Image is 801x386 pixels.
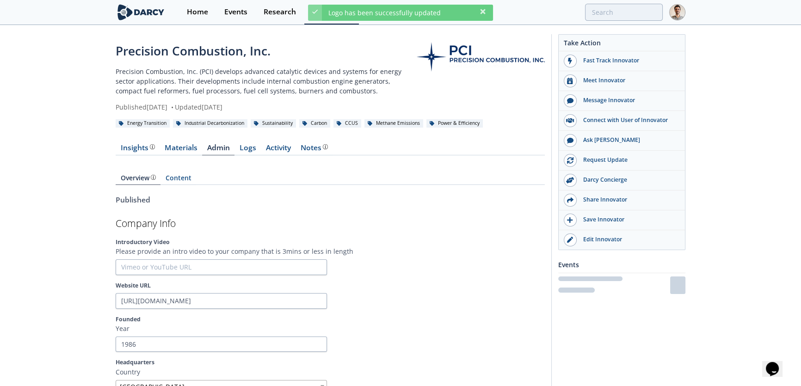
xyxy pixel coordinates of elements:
p: Please provide an intro video to your company that is 3mins or less in length [116,246,545,256]
label: Introductory Video [116,238,545,246]
div: Sustainability [251,119,296,128]
div: Carbon [299,119,330,128]
a: Admin [202,144,234,155]
div: Insights [121,144,155,152]
div: Darcy Concierge [577,176,680,184]
img: information.svg [323,144,328,149]
div: Message Innovator [577,96,680,104]
a: Notes [296,144,333,155]
label: Founded [116,315,545,324]
div: Save Innovator [577,215,680,224]
span: • [169,103,175,111]
input: Advanced Search [585,4,663,21]
button: Save Innovator [559,210,685,230]
div: Research [264,8,296,16]
div: Power & Efficiency [426,119,483,128]
div: Published [116,195,545,206]
label: Website URL [116,282,545,290]
h2: Company Info [116,219,545,228]
a: Edit Innovator [559,230,685,250]
div: Published [DATE] Updated [DATE] [116,102,417,112]
div: Notes [301,144,328,152]
div: Share Innovator [577,196,680,204]
a: Overview [116,175,160,185]
div: Take Action [559,38,685,51]
a: Content [160,175,196,185]
img: information.svg [150,144,155,149]
div: Ask [PERSON_NAME] [577,136,680,144]
div: Logo has been successfully updated [322,5,493,21]
a: Insights [116,144,160,155]
a: Logs [234,144,261,155]
input: Founded [116,337,327,352]
img: logo-wide.svg [116,4,166,20]
div: Meet Innovator [577,76,680,85]
div: Request Update [577,156,680,164]
img: information.svg [151,175,156,180]
div: Dismiss this notification [479,8,487,15]
div: Precision Combustion, Inc. [116,42,417,60]
div: Events [558,257,685,273]
p: Country [116,367,545,377]
div: Home [187,8,208,16]
div: Edit Innovator [577,235,680,244]
a: Materials [160,144,202,155]
img: Profile [669,4,685,20]
div: Overview [121,175,156,181]
div: Energy Transition [116,119,170,128]
div: Methane Emissions [364,119,423,128]
input: Website URL [116,293,327,309]
input: Vimeo or YouTube URL [116,259,327,275]
p: Precision Combustion, Inc. (PCI) develops advanced catalytic devices and systems for energy secto... [116,67,417,96]
div: CCUS [333,119,361,128]
div: Fast Track Innovator [577,56,680,65]
p: Year [116,324,545,333]
a: Activity [261,144,296,155]
iframe: chat widget [762,349,792,377]
div: Industrial Decarbonization [173,119,247,128]
div: Connect with User of Innovator [577,116,680,124]
div: Events [224,8,247,16]
label: Headquarters [116,358,545,367]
